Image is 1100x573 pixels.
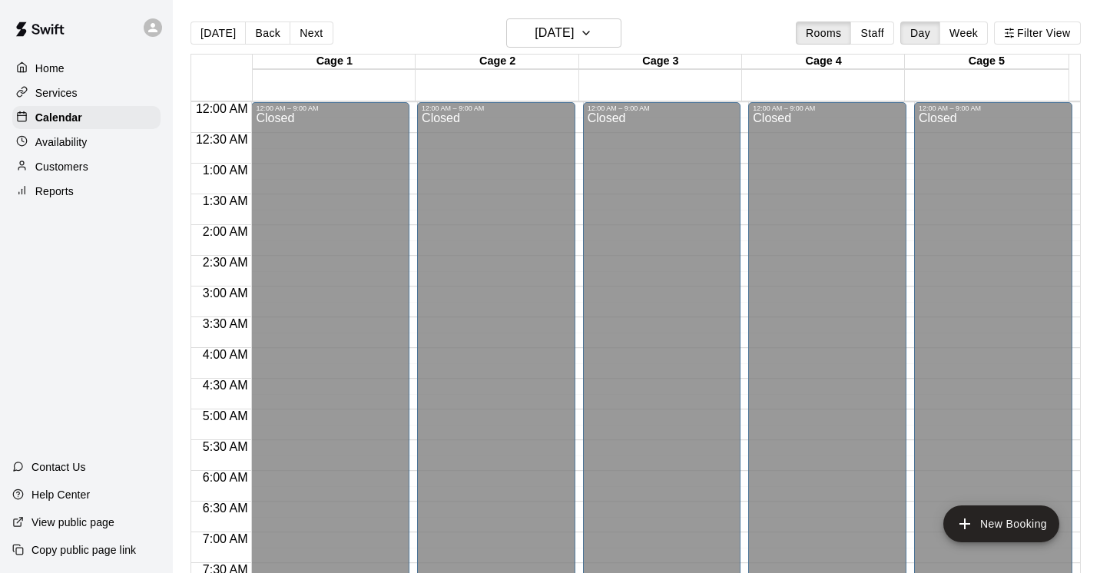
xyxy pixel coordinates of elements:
p: Reports [35,184,74,199]
button: Filter View [994,22,1080,45]
p: Calendar [35,110,82,125]
a: Calendar [12,106,161,129]
span: 1:30 AM [199,194,252,207]
button: Week [939,22,988,45]
span: 7:00 AM [199,532,252,545]
button: Back [245,22,290,45]
button: [DATE] [506,18,621,48]
div: Cage 2 [416,55,578,69]
button: Rooms [796,22,851,45]
p: Help Center [31,487,90,502]
p: View public page [31,515,114,530]
span: 5:30 AM [199,440,252,453]
div: Cage 4 [742,55,905,69]
a: Availability [12,131,161,154]
span: 4:30 AM [199,379,252,392]
span: 2:00 AM [199,225,252,238]
span: 4:00 AM [199,348,252,361]
div: Cage 1 [253,55,416,69]
div: 12:00 AM – 9:00 AM [422,104,571,112]
a: Services [12,81,161,104]
span: 5:00 AM [199,409,252,422]
p: Customers [35,159,88,174]
button: Next [290,22,333,45]
p: Copy public page link [31,542,136,558]
button: add [943,505,1059,542]
p: Contact Us [31,459,86,475]
p: Availability [35,134,88,150]
span: 1:00 AM [199,164,252,177]
span: 3:00 AM [199,286,252,300]
div: 12:00 AM – 9:00 AM [919,104,1068,112]
div: Cage 5 [905,55,1068,69]
a: Home [12,57,161,80]
div: 12:00 AM – 9:00 AM [753,104,902,112]
a: Customers [12,155,161,178]
span: 6:30 AM [199,502,252,515]
button: Staff [850,22,894,45]
span: 12:00 AM [192,102,252,115]
h6: [DATE] [535,22,574,44]
div: 12:00 AM – 9:00 AM [256,104,405,112]
button: Day [900,22,940,45]
div: 12:00 AM – 9:00 AM [588,104,737,112]
span: 2:30 AM [199,256,252,269]
p: Services [35,85,78,101]
div: Cage 3 [579,55,742,69]
span: 3:30 AM [199,317,252,330]
p: Home [35,61,65,76]
span: 6:00 AM [199,471,252,484]
button: [DATE] [191,22,246,45]
span: 12:30 AM [192,133,252,146]
a: Reports [12,180,161,203]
